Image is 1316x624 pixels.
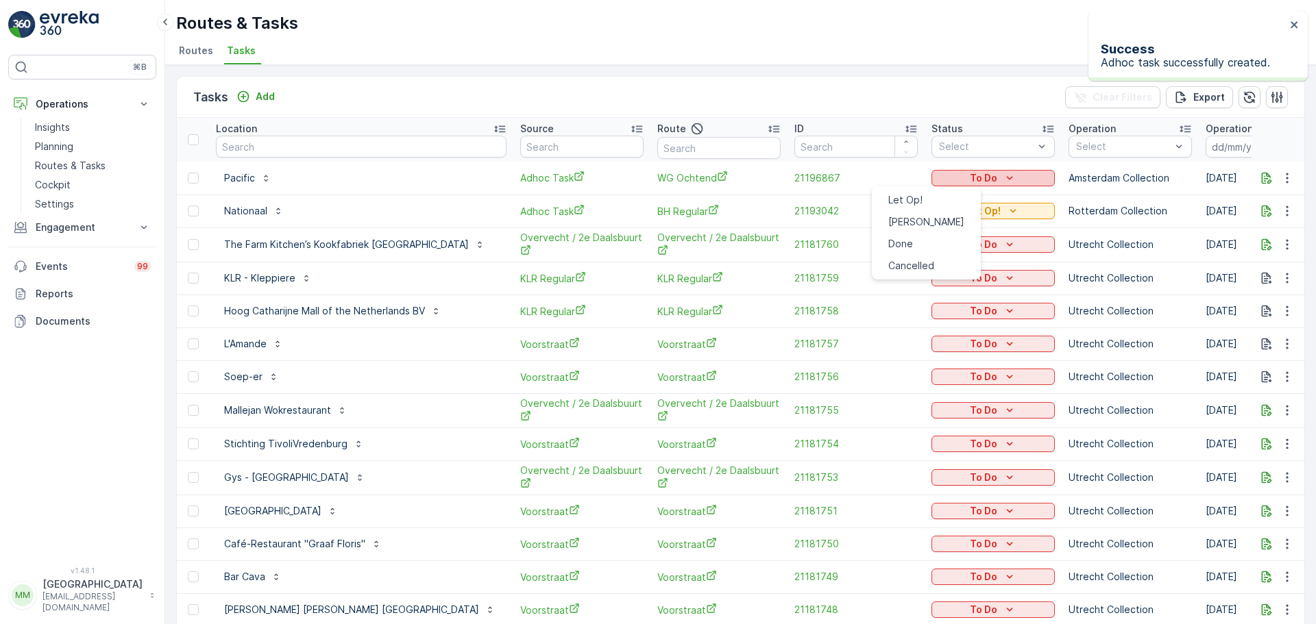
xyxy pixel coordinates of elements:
[520,570,644,584] span: Voorstraat
[931,203,1055,219] button: Let Op!
[520,122,554,136] p: Source
[931,236,1055,253] button: To Do
[888,237,913,251] span: Done
[657,397,781,425] a: Overvecht / 2e Daalsbuurt
[8,308,156,335] a: Documents
[216,466,374,488] button: Gys - [GEOGRAPHIC_DATA]
[188,273,199,284] div: Toggle Row Selected
[188,571,199,582] div: Toggle Row Selected
[29,156,156,175] a: Routes & Tasks
[970,537,997,551] p: To Do
[216,300,450,322] button: Hoog Catharijne Mall of the Netherlands BV
[794,271,918,285] a: 21181759
[216,366,287,388] button: Soep-er
[520,537,644,551] a: Voorstraat
[8,253,156,280] a: Events99
[1062,162,1199,195] td: Amsterdam Collection
[794,204,918,218] a: 21193042
[794,122,804,136] p: ID
[657,464,781,492] span: Overvecht / 2e Daalsbuurt
[520,271,644,286] a: KLR Regular
[931,436,1055,452] button: To Do
[520,304,644,319] a: KLR Regular
[657,231,781,259] span: Overvecht / 2e Daalsbuurt
[970,238,997,251] p: To Do
[931,336,1055,352] button: To Do
[137,261,148,272] p: 99
[1101,42,1286,56] h3: Success
[1166,86,1233,108] button: Export
[133,62,147,73] p: ⌘B
[224,171,255,185] p: Pacific
[36,97,129,111] p: Operations
[35,178,71,192] p: Cockpit
[657,337,781,351] a: Voorstraat
[931,601,1055,618] button: To Do
[657,570,781,584] a: Voorstraat
[1062,295,1199,327] td: Utrecht Collection
[8,577,156,613] button: MM[GEOGRAPHIC_DATA][EMAIL_ADDRESS][DOMAIN_NAME]
[176,12,298,34] p: Routes & Tasks
[520,437,644,451] a: Voorstraat
[794,238,918,251] a: 21181760
[224,337,267,351] p: L'Amande
[1062,527,1199,560] td: Utrecht Collection
[970,504,997,518] p: To Do
[36,314,151,328] p: Documents
[657,171,781,185] span: WG Ochtend
[193,88,228,107] p: Tasks
[1076,140,1171,153] p: Select
[216,533,390,555] button: Café-Restaurant "Graaf Floris"
[1206,122,1278,136] p: Operation Date
[1062,262,1199,295] td: Utrecht Collection
[970,370,997,384] p: To Do
[188,371,199,382] div: Toggle Row Selected
[657,370,781,384] a: Voorstraat
[931,402,1055,419] button: To Do
[1062,360,1199,393] td: Utrecht Collection
[216,200,292,222] button: Nationaal
[794,504,918,518] a: 21181751
[224,537,365,551] p: Café-Restaurant "Graaf Floris"
[1062,227,1199,262] td: Utrecht Collection
[224,370,263,384] p: Soep-er
[520,370,644,384] a: Voorstraat
[224,471,349,484] p: Gys - [GEOGRAPHIC_DATA]
[970,403,997,417] p: To Do
[520,204,644,219] a: Adhoc Task
[888,193,923,207] span: Let Op!
[40,11,99,38] img: logo_light-DOdMpM7g.png
[1206,136,1300,158] input: dd/mm/yyyy
[216,136,507,158] input: Search
[794,136,918,158] input: Search
[1065,86,1160,108] button: Clear Filters
[657,537,781,551] a: Voorstraat
[794,537,918,551] span: 21181750
[931,270,1055,286] button: To Do
[8,566,156,575] span: v 1.48.1
[794,337,918,351] span: 21181757
[520,397,644,425] span: Overvecht / 2e Daalsbuurt
[36,221,129,234] p: Engagement
[794,304,918,318] a: 21181758
[1290,19,1300,32] button: close
[35,121,70,134] p: Insights
[657,204,781,219] a: BH Regular
[35,197,74,211] p: Settings
[931,469,1055,486] button: To Do
[188,239,199,250] div: Toggle Row Selected
[657,437,781,451] a: Voorstraat
[794,437,918,451] a: 21181754
[657,504,781,519] span: Voorstraat
[520,171,644,185] a: Adhoc Task
[1062,460,1199,495] td: Utrecht Collection
[35,159,106,173] p: Routes & Tasks
[216,433,372,455] button: Stichting TivoliVredenburg
[520,231,644,259] a: Overvecht / 2e Daalsbuurt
